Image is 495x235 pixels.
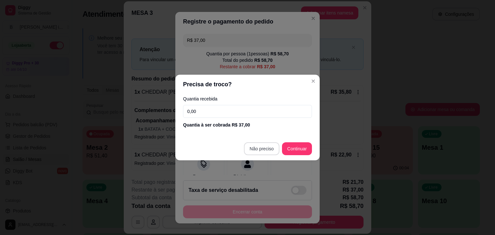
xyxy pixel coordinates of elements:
div: Quantia à ser cobrada R$ 37,00 [183,122,312,128]
header: Precisa de troco? [175,75,320,94]
button: Não preciso [244,142,280,155]
button: Continuar [282,142,312,155]
label: Quantia recebida [183,97,312,101]
button: Close [308,76,318,86]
